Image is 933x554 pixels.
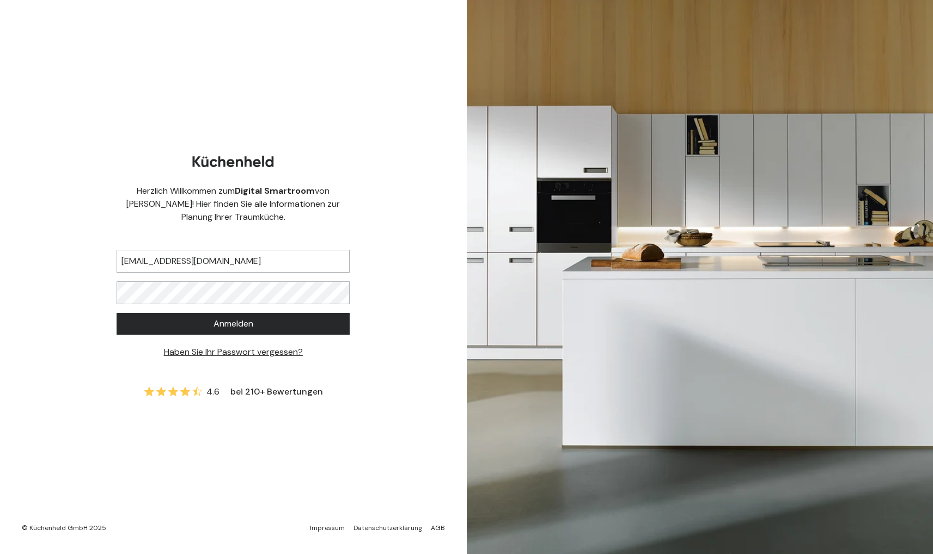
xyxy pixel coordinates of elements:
[353,524,422,532] a: Datenschutzerklärung
[192,156,274,167] img: Kuechenheld logo
[214,317,253,330] span: Anmelden
[206,385,219,398] span: 4.6
[117,313,350,335] button: Anmelden
[22,524,106,532] div: © Küchenheld GmbH 2025
[431,524,445,532] a: AGB
[310,524,345,532] a: Impressum
[117,250,350,273] input: E-Mail-Adresse
[235,185,315,196] b: Digital Smartroom
[230,385,323,398] span: bei 210+ Bewertungen
[164,346,303,358] a: Haben Sie Ihr Passwort vergessen?
[117,184,350,224] div: Herzlich Willkommen zum von [PERSON_NAME]! Hier finden Sie alle Informationen zur Planung Ihrer T...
